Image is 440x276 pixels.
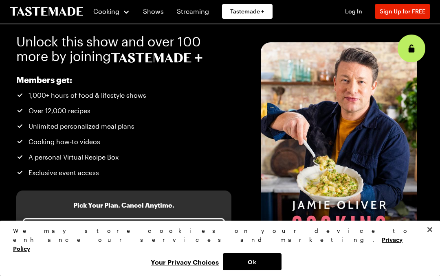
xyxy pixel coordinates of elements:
[337,7,370,15] button: Log In
[230,7,264,15] span: Tastemade +
[29,152,119,162] span: A personal Virtual Recipe Box
[29,90,146,100] span: 1,000+ hours of food & lifestyle shows
[16,90,199,177] ul: Tastemade+ Annual subscription benefits
[10,7,83,16] a: To Tastemade Home Page
[147,253,223,270] button: Your Privacy Choices
[421,221,439,239] button: Close
[223,253,282,270] button: Ok
[13,226,420,270] div: Privacy
[73,200,174,210] h3: Pick Your Plan. Cancel Anytime.
[29,137,100,147] span: Cooking how-to videos
[93,2,130,21] button: Cooking
[375,4,430,19] button: Sign Up for FREE
[380,8,425,15] span: Sign Up for FREE
[345,8,362,15] span: Log In
[222,4,273,19] a: Tastemade +
[29,168,99,177] span: Exclusive event access
[93,7,119,15] span: Cooking
[29,121,134,131] span: Unlimited personalized meal plans
[29,106,90,116] span: Over 12,000 recipes
[13,226,420,253] div: We may store cookies on your device to enhance our services and marketing.
[16,34,231,64] h1: Unlock this show and over 100 more by joining
[16,75,199,85] h2: Members get:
